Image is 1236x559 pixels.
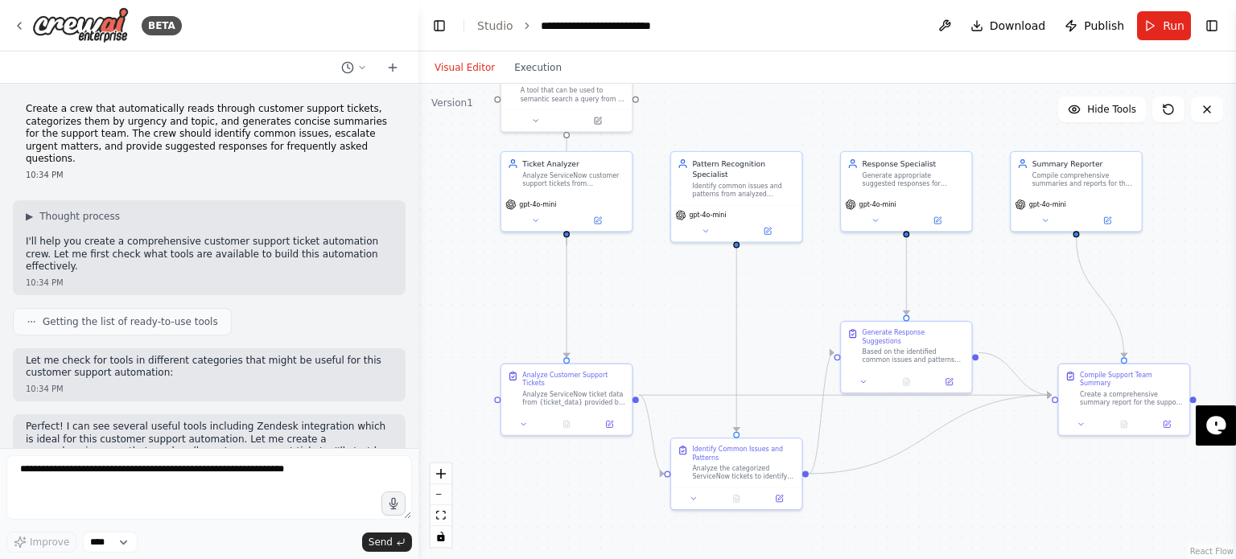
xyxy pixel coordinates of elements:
g: Edge from 5c3bf147-b5ae-4559-9bf5-9714395d9916 to 0300cbd6-291d-4730-bf43-f61fa57ef418 [639,390,1052,401]
a: Studio [477,19,513,32]
div: Summary ReporterCompile comprehensive summaries and reports for the support team based on ticket ... [1010,151,1143,232]
span: gpt-4o-mini [689,211,726,220]
button: Improve [6,532,76,553]
button: No output available [544,418,589,431]
button: Open in side panel [591,418,628,431]
button: Publish [1058,11,1131,40]
div: 10:34 PM [26,277,393,289]
button: Download [964,11,1053,40]
span: gpt-4o-mini [1029,200,1066,209]
button: Hide Tools [1058,97,1146,122]
button: fit view [431,505,451,526]
div: Ticket AnalyzerAnalyze ServiceNow customer support tickets from {ticket_source} by thoroughly rev... [501,151,633,232]
div: Based on the identified common issues and patterns from ServiceNow ticket analysis, create sugges... [863,347,966,364]
div: Summary Reporter [1032,158,1135,169]
div: Create a comprehensive summary report for the support team management that consolidates all findi... [1080,390,1183,407]
button: Start a new chat [380,58,406,77]
g: Edge from a0a61385-8ada-45b4-b359-4312934857c3 to e31ded12-92cf-4c61-91ad-f45b620a3f0b [901,237,912,314]
div: Identify common issues and patterns from analyzed customer support tickets to help the support te... [692,182,795,199]
g: Edge from 377ff1fa-4065-4d87-8c12-0ec3fe4656db to 5c0f8eda-48a8-4416-9f6b-74ef0f1b4fe1 [561,49,571,248]
span: gpt-4o-mini [519,200,556,209]
button: No output available [1102,418,1147,431]
button: ▶Thought process [26,210,120,223]
div: Compile Support Team Summary [1080,371,1183,388]
button: Show right sidebar [1201,14,1223,37]
span: gpt-4o-mini [859,200,896,209]
div: Compile comprehensive summaries and reports for the support team based on ticket analysis, patter... [1032,171,1135,188]
div: BETA [142,16,182,35]
div: 10:34 PM [26,169,393,181]
div: Compile Support Team SummaryCreate a comprehensive summary report for the support team management... [1057,364,1190,436]
button: Open in side panel [761,492,797,505]
span: Thought process [39,210,120,223]
button: Open in side panel [1148,418,1184,431]
g: Edge from 782391a7-f3e7-4652-92ce-462b06cc0eba to 0300cbd6-291d-4730-bf43-f61fa57ef418 [1071,237,1130,357]
div: CSVSearchToolSearch a CSV's contentA tool that can be used to semantic search a query from a CSV'... [501,66,633,132]
g: Edge from cd588edd-8f71-40ea-9de5-cec70245afef to 0300cbd6-291d-4730-bf43-f61fa57ef418 [809,390,1052,479]
div: Analyze Customer Support Tickets [522,371,625,388]
button: Open in side panel [908,214,968,227]
div: Search a CSV's content [521,73,608,84]
div: Analyze the categorized ServiceNow tickets to identify recurring issues, common patterns, and tre... [692,464,795,481]
button: Execution [505,58,571,77]
g: Edge from e31ded12-92cf-4c61-91ad-f45b620a3f0b to 0300cbd6-291d-4730-bf43-f61fa57ef418 [978,347,1052,401]
a: React Flow attribution [1190,547,1234,556]
div: Identify Common Issues and Patterns [692,445,795,462]
button: Run [1137,11,1191,40]
div: Generate Response Suggestions [863,328,966,345]
div: Generate Response SuggestionsBased on the identified common issues and patterns from ServiceNow t... [840,321,973,393]
div: A tool that can be used to semantic search a query from a CSV's content. [521,86,626,103]
div: Response Specialist [863,158,966,169]
button: Open in side panel [738,224,798,237]
p: Create a crew that automatically reads through customer support tickets, categorizes them by urge... [26,103,393,166]
span: Run [1163,18,1184,34]
button: Switch to previous chat [335,58,373,77]
g: Edge from cf2c90ab-7eb4-459b-86bc-43a9b4c3d185 to cd588edd-8f71-40ea-9de5-cec70245afef [731,237,742,432]
button: toggle interactivity [431,526,451,547]
button: Hide left sidebar [428,14,451,37]
button: zoom out [431,484,451,505]
div: Analyze ServiceNow customer support tickets from {ticket_source} by thoroughly reviewing Comments... [522,171,625,188]
span: Publish [1084,18,1124,34]
p: Perfect! I can see several useful tools including Zendesk integration which is ideal for this cus... [26,421,393,471]
g: Edge from cd588edd-8f71-40ea-9de5-cec70245afef to e31ded12-92cf-4c61-91ad-f45b620a3f0b [809,347,834,479]
button: Send [362,532,412,552]
span: Send [369,536,393,549]
button: zoom in [431,463,451,484]
button: Open in side panel [567,114,628,127]
button: No output available [714,492,759,505]
div: React Flow controls [431,463,451,547]
div: Generate appropriate suggested responses for frequently asked questions and common issues based o... [863,171,966,188]
span: Improve [30,536,69,549]
g: Edge from 377ff1fa-4065-4d87-8c12-0ec3fe4656db to 5c3bf147-b5ae-4559-9bf5-9714395d9916 [561,237,571,357]
button: Click to speak your automation idea [381,491,406,516]
div: Pattern Recognition Specialist [692,158,795,179]
span: Download [990,18,1046,34]
button: Open in side panel [567,214,628,227]
div: Version 1 [431,97,473,109]
span: Hide Tools [1087,103,1136,116]
div: Identify Common Issues and PatternsAnalyze the categorized ServiceNow tickets to identify recurri... [670,438,803,510]
button: No output available [884,376,929,388]
div: Analyze Customer Support TicketsAnalyze ServiceNow ticket data from {ticket_data} provided by the... [501,364,633,436]
div: Pattern Recognition SpecialistIdentify common issues and patterns from analyzed customer support ... [670,151,803,243]
span: ▶ [26,210,33,223]
img: Logo [32,7,129,43]
button: Visual Editor [425,58,505,77]
div: Analyze ServiceNow ticket data from {ticket_data} provided by the user for {ticket_source} within... [522,390,625,407]
div: Response SpecialistGenerate appropriate suggested responses for frequently asked questions and co... [840,151,973,232]
nav: breadcrumb [477,18,651,34]
span: Getting the list of ready-to-use tools [43,315,218,328]
p: I'll help you create a comprehensive customer support ticket automation crew. Let me first check ... [26,236,393,273]
button: Open in side panel [931,376,967,388]
div: Ticket Analyzer [522,158,625,169]
div: 10:34 PM [26,383,393,395]
p: Let me check for tools in different categories that might be useful for this customer support aut... [26,355,393,380]
g: Edge from 5c3bf147-b5ae-4559-9bf5-9714395d9916 to cd588edd-8f71-40ea-9de5-cec70245afef [639,390,664,479]
button: Open in side panel [1077,214,1138,227]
